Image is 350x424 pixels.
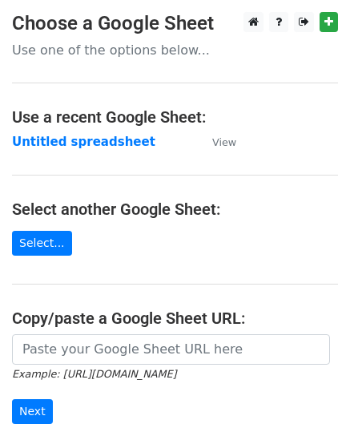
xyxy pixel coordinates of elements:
a: Select... [12,231,72,256]
input: Next [12,399,53,424]
small: View [212,136,236,148]
a: Untitled spreadsheet [12,135,155,149]
h3: Choose a Google Sheet [12,12,338,35]
a: View [196,135,236,149]
p: Use one of the options below... [12,42,338,59]
small: Example: [URL][DOMAIN_NAME] [12,368,176,380]
h4: Copy/paste a Google Sheet URL: [12,309,338,328]
h4: Select another Google Sheet: [12,200,338,219]
h4: Use a recent Google Sheet: [12,107,338,127]
input: Paste your Google Sheet URL here [12,334,330,365]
